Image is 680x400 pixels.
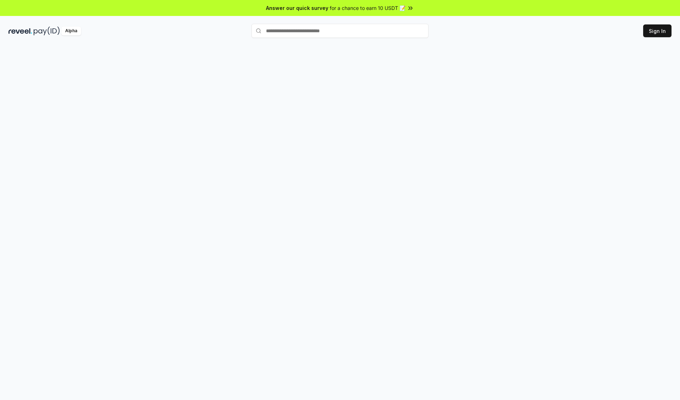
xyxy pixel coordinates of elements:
button: Sign In [643,24,671,37]
div: Alpha [61,27,81,35]
img: pay_id [34,27,60,35]
img: reveel_dark [8,27,32,35]
span: for a chance to earn 10 USDT 📝 [330,4,406,12]
span: Answer our quick survey [266,4,328,12]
